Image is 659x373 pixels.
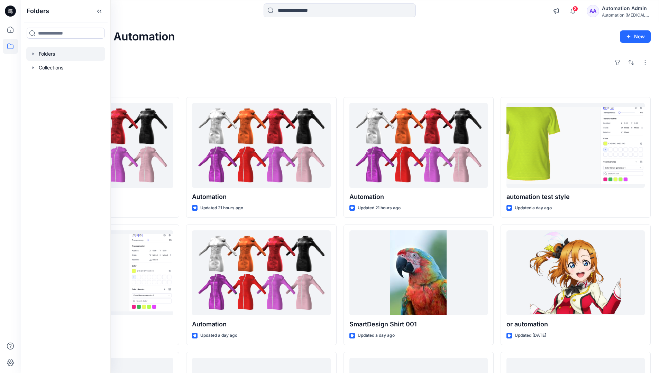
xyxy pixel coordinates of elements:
a: Automation [192,103,330,188]
p: or automation [506,319,645,329]
p: SmartDesign Shirt 001 [349,319,488,329]
p: Automation [192,192,330,202]
p: Updated a day ago [358,332,395,339]
p: Automation [349,192,488,202]
a: SmartDesign Shirt 001 [349,230,488,316]
p: Updated a day ago [515,204,552,212]
div: Automation Admin [602,4,650,12]
a: Automation [349,103,488,188]
a: automation test style [506,103,645,188]
p: Updated [DATE] [515,332,546,339]
p: Automation [192,319,330,329]
div: AA [587,5,599,17]
a: Automation [192,230,330,316]
h4: Styles [29,82,651,90]
span: 3 [573,6,578,11]
p: Updated 21 hours ago [200,204,243,212]
div: Automation [MEDICAL_DATA]... [602,12,650,18]
p: Updated a day ago [200,332,237,339]
p: Updated 21 hours ago [358,204,401,212]
a: or automation [506,230,645,316]
button: New [620,30,651,43]
p: automation test style [506,192,645,202]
